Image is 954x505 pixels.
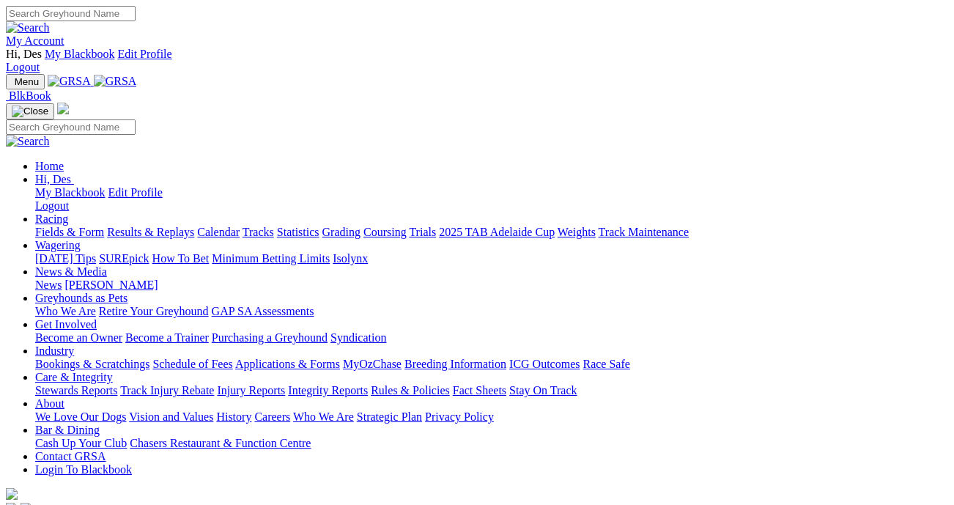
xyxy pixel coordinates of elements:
[6,74,45,89] button: Toggle navigation
[35,186,948,213] div: Hi, Des
[35,371,113,383] a: Care & Integrity
[35,384,117,397] a: Stewards Reports
[120,384,214,397] a: Track Injury Rebate
[6,89,51,102] a: BlkBook
[216,410,251,423] a: History
[409,226,436,238] a: Trials
[35,239,81,251] a: Wagering
[35,279,62,291] a: News
[333,252,368,265] a: Isolynx
[343,358,402,370] a: MyOzChase
[9,89,51,102] span: BlkBook
[35,173,74,185] a: Hi, Des
[48,75,91,88] img: GRSA
[130,437,311,449] a: Chasers Restaurant & Function Centre
[35,424,100,436] a: Bar & Dining
[293,410,354,423] a: Who We Are
[6,119,136,135] input: Search
[35,344,74,357] a: Industry
[217,384,285,397] a: Injury Reports
[212,331,328,344] a: Purchasing a Greyhound
[212,252,330,265] a: Minimum Betting Limits
[35,252,96,265] a: [DATE] Tips
[35,463,132,476] a: Login To Blackbook
[99,252,149,265] a: SUREpick
[558,226,596,238] a: Weights
[15,76,39,87] span: Menu
[35,410,948,424] div: About
[6,48,42,60] span: Hi, Des
[6,61,40,73] a: Logout
[599,226,689,238] a: Track Maintenance
[35,397,64,410] a: About
[35,358,149,370] a: Bookings & Scratchings
[6,6,136,21] input: Search
[117,48,171,60] a: Edit Profile
[371,384,450,397] a: Rules & Policies
[583,358,629,370] a: Race Safe
[439,226,555,238] a: 2025 TAB Adelaide Cup
[64,279,158,291] a: [PERSON_NAME]
[35,331,948,344] div: Get Involved
[6,34,64,47] a: My Account
[212,305,314,317] a: GAP SA Assessments
[35,173,71,185] span: Hi, Des
[35,252,948,265] div: Wagering
[35,160,64,172] a: Home
[509,358,580,370] a: ICG Outcomes
[35,437,948,450] div: Bar & Dining
[330,331,386,344] a: Syndication
[35,199,69,212] a: Logout
[57,103,69,114] img: logo-grsa-white.png
[6,21,50,34] img: Search
[288,384,368,397] a: Integrity Reports
[453,384,506,397] a: Fact Sheets
[243,226,274,238] a: Tracks
[35,358,948,371] div: Industry
[152,358,232,370] a: Schedule of Fees
[35,292,127,304] a: Greyhounds as Pets
[35,265,107,278] a: News & Media
[277,226,319,238] a: Statistics
[107,226,194,238] a: Results & Replays
[99,305,209,317] a: Retire Your Greyhound
[35,305,96,317] a: Who We Are
[35,226,104,238] a: Fields & Form
[125,331,209,344] a: Become a Trainer
[363,226,407,238] a: Coursing
[35,305,948,318] div: Greyhounds as Pets
[94,75,137,88] img: GRSA
[6,135,50,148] img: Search
[35,318,97,331] a: Get Involved
[357,410,422,423] a: Strategic Plan
[254,410,290,423] a: Careers
[425,410,494,423] a: Privacy Policy
[108,186,163,199] a: Edit Profile
[45,48,115,60] a: My Blackbook
[6,48,948,74] div: My Account
[6,103,54,119] button: Toggle navigation
[197,226,240,238] a: Calendar
[6,488,18,500] img: logo-grsa-white.png
[129,410,213,423] a: Vision and Values
[152,252,210,265] a: How To Bet
[35,331,122,344] a: Become an Owner
[35,384,948,397] div: Care & Integrity
[12,106,48,117] img: Close
[35,437,127,449] a: Cash Up Your Club
[35,186,106,199] a: My Blackbook
[322,226,360,238] a: Grading
[35,226,948,239] div: Racing
[35,279,948,292] div: News & Media
[35,213,68,225] a: Racing
[509,384,577,397] a: Stay On Track
[35,450,106,462] a: Contact GRSA
[404,358,506,370] a: Breeding Information
[235,358,340,370] a: Applications & Forms
[35,410,126,423] a: We Love Our Dogs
